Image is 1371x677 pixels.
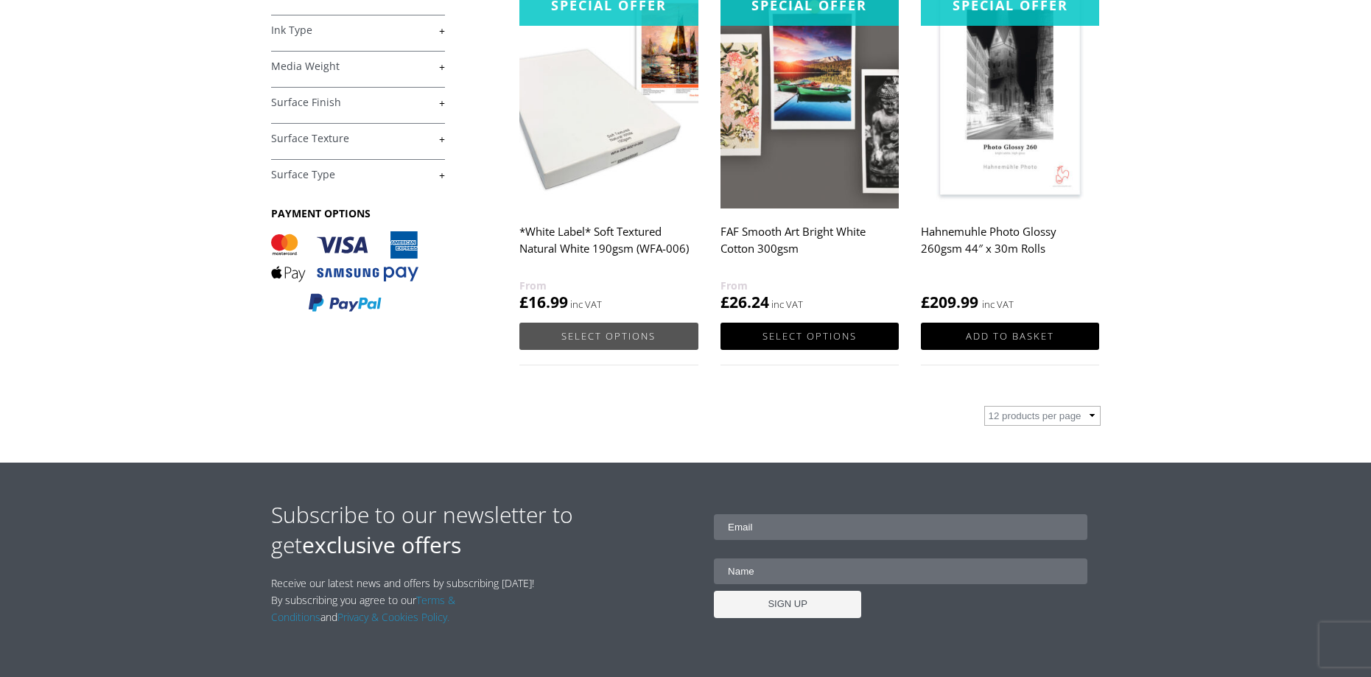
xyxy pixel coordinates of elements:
h3: PAYMENT OPTIONS [271,206,445,220]
span: £ [921,292,930,312]
a: Select options for “FAF Smooth Art Bright White Cotton 300gsm” [720,323,899,350]
h4: Media Weight [271,51,445,80]
span: £ [720,292,729,312]
strong: inc VAT [982,296,1014,313]
a: + [271,168,445,182]
bdi: 16.99 [519,292,568,312]
a: + [271,96,445,110]
p: Receive our latest news and offers by subscribing [DATE]! By subscribing you agree to our and [271,575,542,625]
bdi: 26.24 [720,292,769,312]
a: + [271,132,445,146]
a: Select options for “*White Label* Soft Textured Natural White 190gsm (WFA-006)” [519,323,698,350]
h4: Ink Type [271,15,445,44]
a: + [271,24,445,38]
a: Add to basket: “Hahnemuhle Photo Glossy 260gsm 44" x 30m Rolls” [921,323,1099,350]
span: £ [519,292,528,312]
h4: Surface Texture [271,123,445,152]
img: PAYMENT OPTIONS [271,231,418,313]
input: Email [714,514,1087,540]
bdi: 209.99 [921,292,978,312]
a: Terms & Conditions [271,593,455,624]
h4: Surface Finish [271,87,445,116]
input: SIGN UP [714,591,861,618]
h4: Surface Type [271,159,445,189]
h2: *White Label* Soft Textured Natural White 190gsm (WFA-006) [519,218,698,277]
h2: Hahnemuhle Photo Glossy 260gsm 44″ x 30m Rolls [921,218,1099,277]
a: + [271,60,445,74]
a: Privacy & Cookies Policy. [337,610,449,624]
h2: Subscribe to our newsletter to get [271,499,686,560]
strong: exclusive offers [302,530,461,560]
h2: FAF Smooth Art Bright White Cotton 300gsm [720,218,899,277]
input: Name [714,558,1087,584]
